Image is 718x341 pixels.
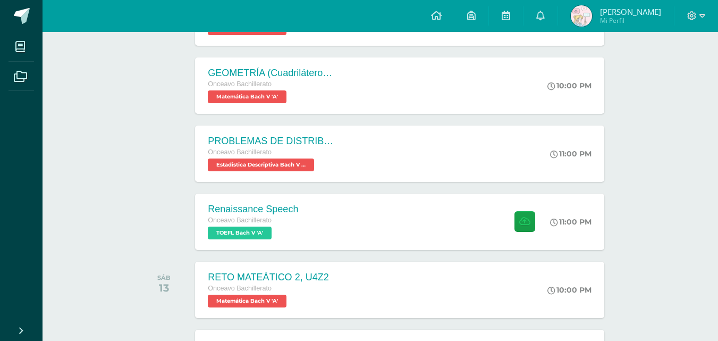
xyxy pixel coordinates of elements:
[600,16,661,25] span: Mi Perfil
[547,81,592,90] div: 10:00 PM
[208,80,272,88] span: Onceavo Bachillerato
[208,90,286,103] span: Matemática Bach V 'A'
[157,274,171,281] div: SÁB
[208,68,335,79] div: GEOMETRÍA (Cuadriláteros ) (2)
[208,285,272,292] span: Onceavo Bachillerato
[208,227,272,239] span: TOEFL Bach V 'A'
[208,295,286,307] span: Matemática Bach V 'A'
[157,281,171,294] div: 13
[547,285,592,295] div: 10:00 PM
[600,6,661,17] span: [PERSON_NAME]
[208,136,335,147] div: PROBLEMAS DE DISTRIBUCIÓN NORMAL
[208,217,272,224] span: Onceavo Bachillerato
[208,148,272,156] span: Onceavo Bachillerato
[550,217,592,227] div: 11:00 PM
[208,159,314,171] span: Estadistica Descriptiva Bach V 'A'
[208,204,298,215] div: Renaissance Speech
[550,149,592,159] div: 11:00 PM
[208,272,328,283] div: RETO MATEÁTICO 2, U4Z2
[571,5,592,27] img: b503dfbe7b5392f0fb8a655e01e0675b.png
